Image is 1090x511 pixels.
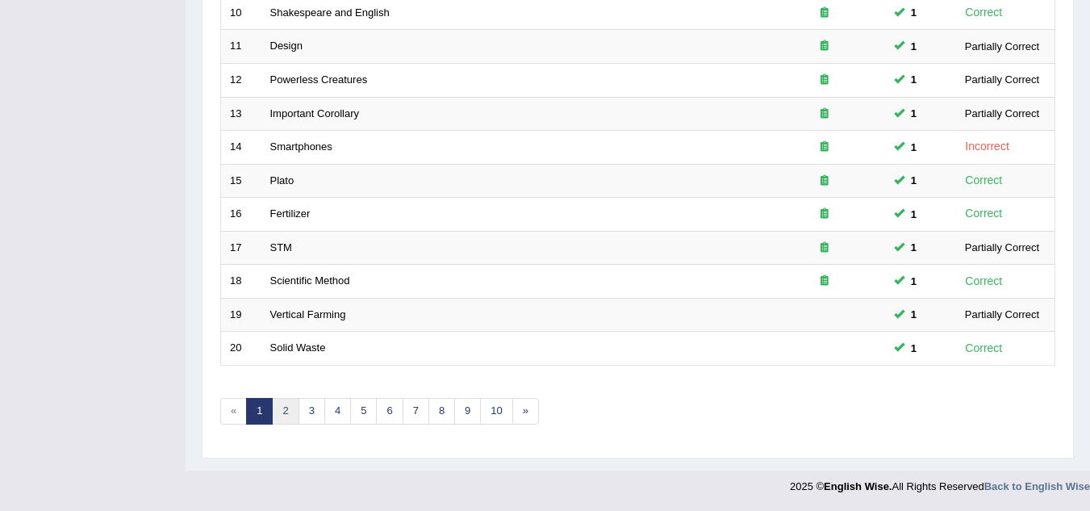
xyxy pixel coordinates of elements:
a: 2 [272,398,299,425]
a: Scientific Method [270,274,350,287]
a: » [512,398,539,425]
a: Vertical Farming [270,308,346,320]
td: 12 [221,63,261,97]
div: Partially Correct [958,71,1046,88]
div: Exam occurring question [773,207,876,222]
div: Exam occurring question [773,107,876,122]
span: You cannot take this question anymore [904,4,923,21]
a: 9 [454,398,481,425]
span: You cannot take this question anymore [904,273,923,290]
a: 3 [299,398,325,425]
a: 4 [324,398,351,425]
a: 10 [480,398,512,425]
a: 7 [403,398,429,425]
div: Exam occurring question [773,241,876,256]
a: Shakespeare and English [270,6,390,19]
a: Smartphones [270,140,332,153]
div: Incorrect [958,137,1016,156]
div: Correct [958,339,1009,358]
span: You cannot take this question anymore [904,172,923,189]
a: 5 [350,398,377,425]
span: You cannot take this question anymore [904,139,923,156]
a: Plato [270,174,294,186]
td: 18 [221,265,261,299]
span: You cannot take this question anymore [904,206,923,223]
a: Design [270,40,303,52]
div: Partially Correct [958,306,1046,323]
div: Exam occurring question [773,6,876,21]
a: Fertilizer [270,207,311,220]
td: 11 [221,30,261,64]
a: 6 [376,398,403,425]
div: Correct [958,204,1009,223]
td: 19 [221,298,261,332]
td: 15 [221,164,261,198]
span: « [220,398,247,425]
div: Exam occurring question [773,174,876,189]
div: Partially Correct [958,105,1046,122]
a: 1 [246,398,273,425]
a: 8 [428,398,455,425]
span: You cannot take this question anymore [904,105,923,122]
td: 16 [221,198,261,232]
strong: English Wise. [824,480,892,492]
a: Solid Waste [270,341,326,354]
span: You cannot take this question anymore [904,306,923,323]
td: 14 [221,131,261,165]
div: Partially Correct [958,239,1046,256]
span: You cannot take this question anymore [904,239,923,256]
span: You cannot take this question anymore [904,38,923,55]
a: STM [270,241,292,253]
a: Important Corollary [270,107,360,119]
div: Exam occurring question [773,140,876,155]
td: 20 [221,332,261,366]
a: Powerless Creatures [270,73,368,86]
td: 13 [221,97,261,131]
div: Exam occurring question [773,39,876,54]
a: Back to English Wise [984,480,1090,492]
div: Correct [958,171,1009,190]
span: You cannot take this question anymore [904,340,923,357]
div: Correct [958,272,1009,291]
span: You cannot take this question anymore [904,71,923,88]
div: Exam occurring question [773,274,876,289]
td: 17 [221,231,261,265]
div: Exam occurring question [773,73,876,88]
div: Correct [958,3,1009,22]
div: Partially Correct [958,38,1046,55]
div: 2025 © All Rights Reserved [790,471,1090,494]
